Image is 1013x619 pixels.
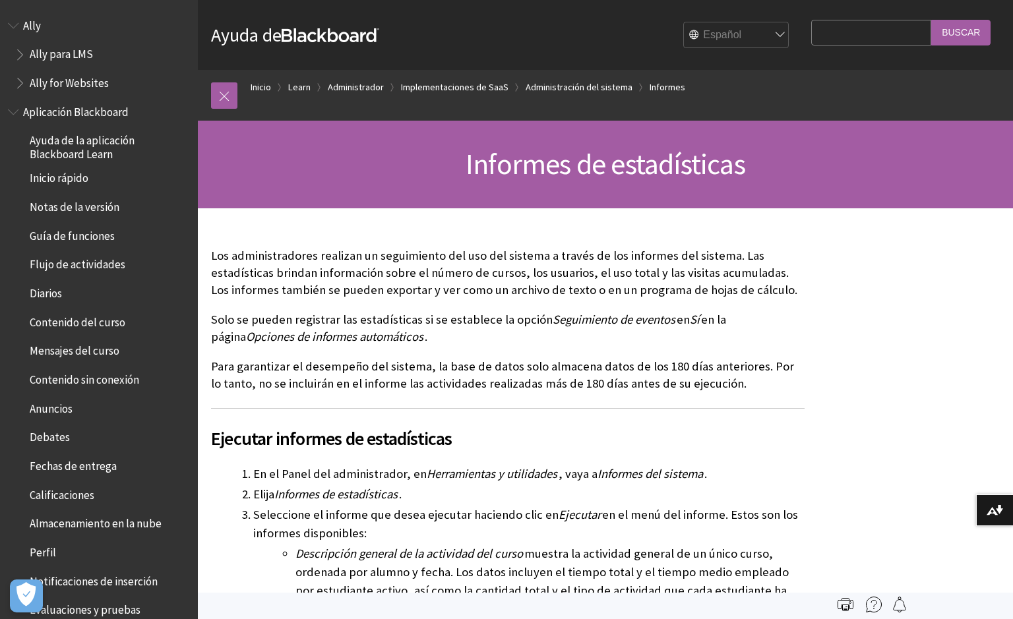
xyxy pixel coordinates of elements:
[30,599,140,617] span: Evaluaciones y pruebas
[30,254,125,272] span: Flujo de actividades
[838,597,853,612] img: Print
[30,570,158,588] span: Notificaciones de inserción
[30,340,119,358] span: Mensajes del curso
[211,247,805,299] p: Los administradores realizan un seguimiento del uso del sistema a través de los informes del sist...
[30,455,117,473] span: Fechas de entrega
[274,486,398,502] span: Informes de estadísticas
[30,427,70,444] span: Debates
[30,513,162,531] span: Almacenamiento en la nube
[30,541,56,559] span: Perfil
[211,23,379,47] a: Ayuda deBlackboard
[23,15,41,32] span: Ally
[30,167,88,185] span: Inicio rápido
[401,79,508,96] a: Implementaciones de SaaS
[30,282,62,300] span: Diarios
[30,72,109,90] span: Ally for Websites
[427,466,557,481] span: Herramientas y utilidades
[288,79,311,96] a: Learn
[282,28,379,42] strong: Blackboard
[892,597,907,612] img: Follow this page
[30,44,93,61] span: Ally para LMS
[650,79,685,96] a: Informes
[30,311,125,329] span: Contenido del curso
[211,358,805,392] p: Para garantizar el desempeño del sistema, la base de datos solo almacena datos de los 180 días an...
[30,196,119,214] span: Notas de la versión
[684,22,789,49] select: Site Language Selector
[526,79,632,96] a: Administración del sistema
[466,146,745,182] span: Informes de estadísticas
[30,484,94,502] span: Calificaciones
[10,579,43,612] button: Abrir preferencias
[246,329,423,344] span: Opciones de informes automáticos
[23,101,129,119] span: Aplicación Blackboard
[553,312,675,327] span: Seguimiento de eventos
[30,225,115,243] span: Guía de funciones
[931,20,991,45] input: Buscar
[30,398,73,415] span: Anuncios
[211,311,805,345] p: Solo se pueden registrar las estadísticas si se establece la opción en en la página .
[253,485,805,504] li: Elija .
[295,546,523,561] span: Descripción general de la actividad del curso
[690,312,700,327] span: Sí
[251,79,271,96] a: Inicio
[559,507,601,522] span: Ejecutar
[8,15,190,94] nav: Book outline for Anthology Ally Help
[598,466,703,481] span: Informes del sistema
[328,79,384,96] a: Administrador
[866,597,882,612] img: More help
[30,368,139,386] span: Contenido sin conexión
[211,408,805,452] h2: Ejecutar informes de estadísticas
[253,465,805,483] li: En el Panel del administrador, en , vaya a .
[30,130,189,161] span: Ayuda de la aplicación Blackboard Learn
